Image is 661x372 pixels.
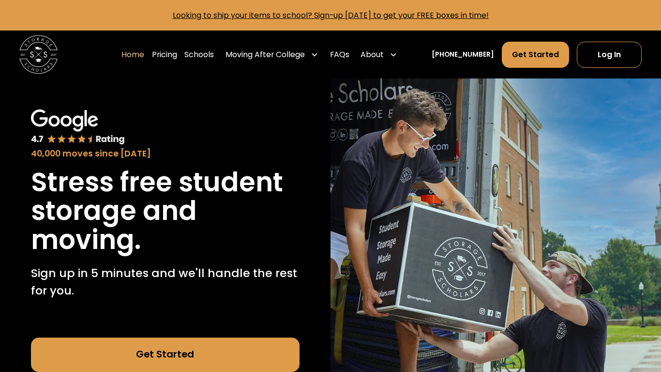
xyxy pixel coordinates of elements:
[31,109,125,145] img: Google 4.7 star rating
[31,168,300,255] h1: Stress free student storage and moving.
[577,42,642,67] a: Log In
[432,49,494,60] a: [PHONE_NUMBER]
[330,41,349,68] a: FAQs
[222,41,322,68] div: Moving After College
[31,147,300,160] div: 40,000 moves since [DATE]
[225,49,305,61] div: Moving After College
[184,41,214,68] a: Schools
[31,264,300,299] p: Sign up in 5 minutes and we'll handle the rest for you.
[361,49,384,61] div: About
[502,42,569,67] a: Get Started
[152,41,177,68] a: Pricing
[31,338,300,372] a: Get Started
[19,35,58,74] img: Storage Scholars main logo
[357,41,401,68] div: About
[121,41,144,68] a: Home
[173,10,489,21] a: Looking to ship your items to school? Sign-up [DATE] to get your FREE boxes in time!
